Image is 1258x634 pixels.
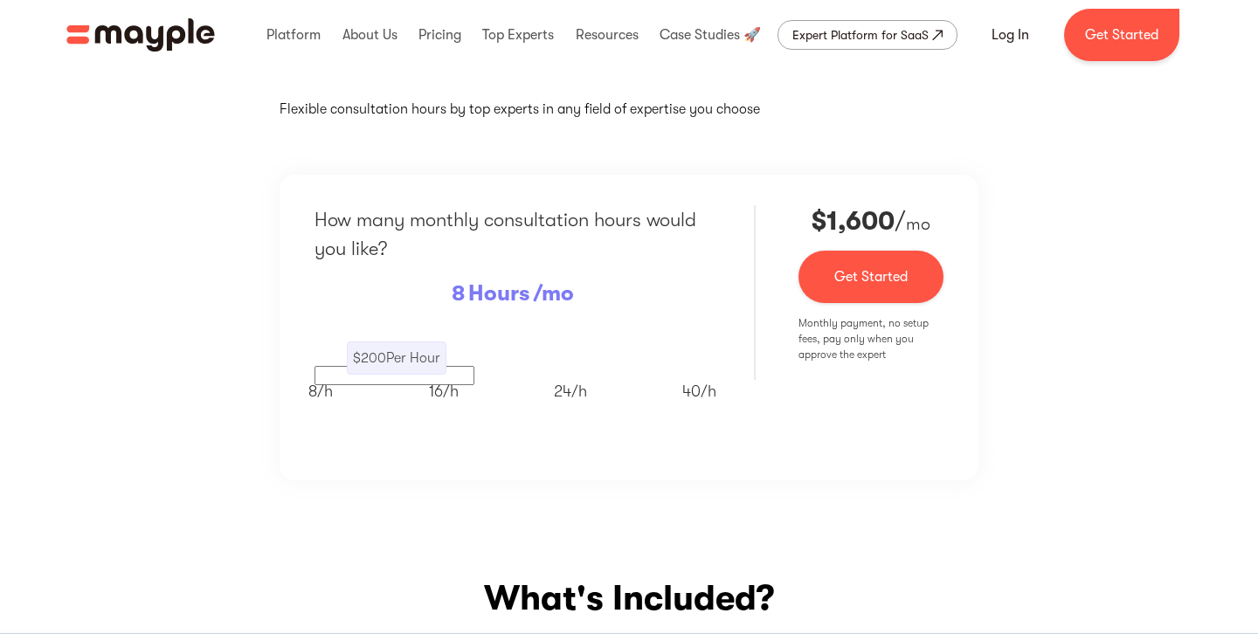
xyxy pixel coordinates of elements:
span: 24/ [554,382,578,400]
div: Resources [571,7,643,63]
span: 200 [361,350,386,366]
iframe: Chat Widget [979,445,1258,634]
div: Pricing [414,7,466,63]
p: h [554,369,587,403]
img: Mayple logo [66,18,215,52]
span: 8/ [308,382,324,400]
p: $ Per Hour [353,348,440,369]
div: About Us [338,7,402,63]
a: Get Started [1064,9,1179,61]
div: Platform [262,7,325,63]
a: home [66,18,215,52]
strong: 1,600 [826,206,895,236]
span: 40/ [682,382,708,400]
h2: What's Included? [280,576,978,620]
p: / [798,205,943,237]
p: Monthly payment, no setup fees, pay only when you approve the expert [798,315,943,362]
p: How many monthly consultation hours would you like? [314,205,711,263]
p: Hours [468,277,529,310]
p: /mo [533,277,574,310]
a: Get Started [798,251,943,303]
span: mo [906,214,930,234]
p: h [308,369,333,403]
p: Flexible consultation hours by top experts in any field of expertise you choose [280,100,839,119]
strong: $ [812,206,826,236]
div: Top Experts [478,7,558,63]
a: Expert Platform for SaaS [778,20,957,50]
p: h [682,369,716,403]
p: h [429,369,459,403]
span: 16/ [429,382,450,400]
a: Log In [971,14,1050,56]
div: Expert Platform for SaaS [792,24,929,45]
p: 8 [452,277,465,310]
